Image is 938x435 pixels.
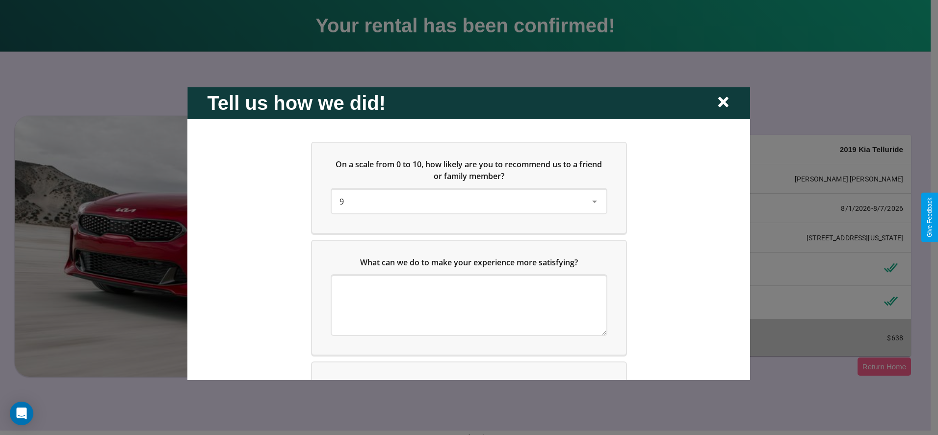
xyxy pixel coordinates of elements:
[926,198,933,237] div: Give Feedback
[332,189,606,213] div: On a scale from 0 to 10, how likely are you to recommend us to a friend or family member?
[360,256,578,267] span: What can we do to make your experience more satisfying?
[336,158,604,181] span: On a scale from 0 to 10, how likely are you to recommend us to a friend or family member?
[207,92,386,114] h2: Tell us how we did!
[341,378,590,389] span: Which of the following features do you value the most in a vehicle?
[332,158,606,181] h5: On a scale from 0 to 10, how likely are you to recommend us to a friend or family member?
[10,402,33,425] div: Open Intercom Messenger
[312,142,626,232] div: On a scale from 0 to 10, how likely are you to recommend us to a friend or family member?
[339,196,344,206] span: 9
